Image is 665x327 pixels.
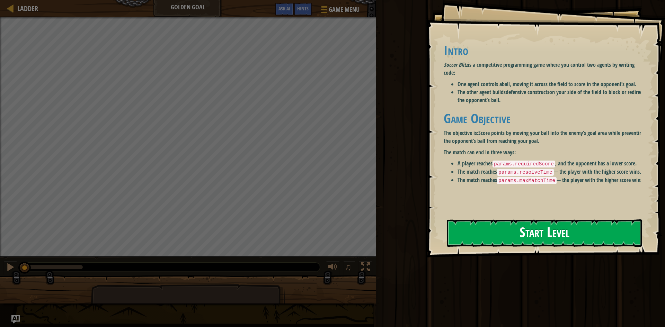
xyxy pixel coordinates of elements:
p: The objective is: [444,129,646,145]
strong: ball [502,80,510,88]
h1: Game Objective [444,111,646,126]
button: Toggle fullscreen [358,261,372,275]
a: Ladder [14,4,38,13]
button: Adjust volume [326,261,340,275]
code: params.requiredScore [493,161,555,167]
p: is a competitive programming game where you control two agents by writing code: [444,61,646,77]
strong: Score points by moving your ball into the enemy’s goal area while preventing the opponent’s ball ... [444,129,645,145]
span: Game Menu [329,5,360,14]
button: Ask AI [11,315,20,324]
li: The other agent builds on your side of the field to block or redirect the opponent’s ball. [458,88,646,104]
button: Game Menu [316,3,364,19]
p: The match can end in three ways: [444,148,646,156]
span: Ladder [17,4,38,13]
li: A player reaches , and the opponent has a lower score. [458,160,646,168]
span: Hints [297,5,309,12]
code: params.resolveTime [497,169,553,176]
h1: Intro [444,43,646,57]
button: Ctrl + P: Pause [3,261,17,275]
button: Ask AI [275,3,294,16]
li: The match reaches — the player with the higher score wins. [458,168,646,176]
button: ♫ [343,261,355,275]
strong: defensive constructs [506,88,549,96]
code: params.maxMatchTime [497,177,557,184]
span: Ask AI [278,5,290,12]
em: Soccer Blitz [444,61,468,69]
li: The match reaches — the player with the higher score wins. [458,176,646,184]
li: One agent controls a , moving it across the field to score in the opponent’s goal. [458,80,646,88]
button: Start Level [447,219,642,247]
span: ♫ [345,262,352,272]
